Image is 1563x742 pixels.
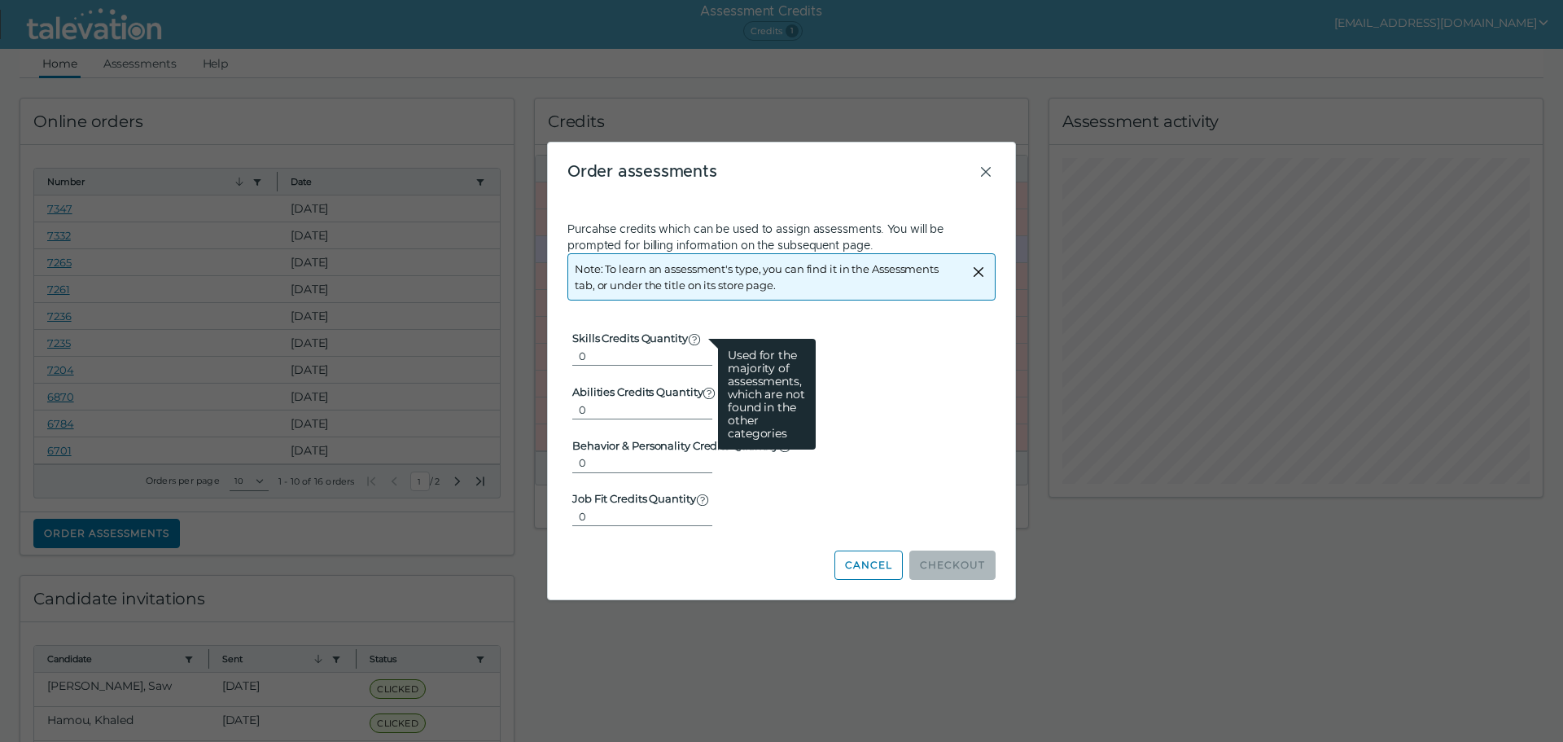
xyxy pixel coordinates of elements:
h3: Order assessments [567,162,976,182]
label: Job Fit Credits Quantity [572,492,709,507]
div: Note: To learn an assessment's type, you can find it in the Assessments tab, or under the title o... [575,254,959,300]
label: Behavior & Personality Credits Quantity [572,439,791,454]
clr-tooltip-content: Used for the majority of assessments, which are not found in the other categories [718,339,816,450]
button: Close [976,162,996,182]
button: Cancel [834,551,903,580]
p: Purcahse credits which can be used to assign assessments. You will be prompted for billing inform... [567,221,996,253]
label: Skills Credits Quantity [572,331,701,346]
label: Abilities Credits Quantity [572,385,716,400]
button: Checkout [909,551,996,580]
button: Close alert [969,261,988,280]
